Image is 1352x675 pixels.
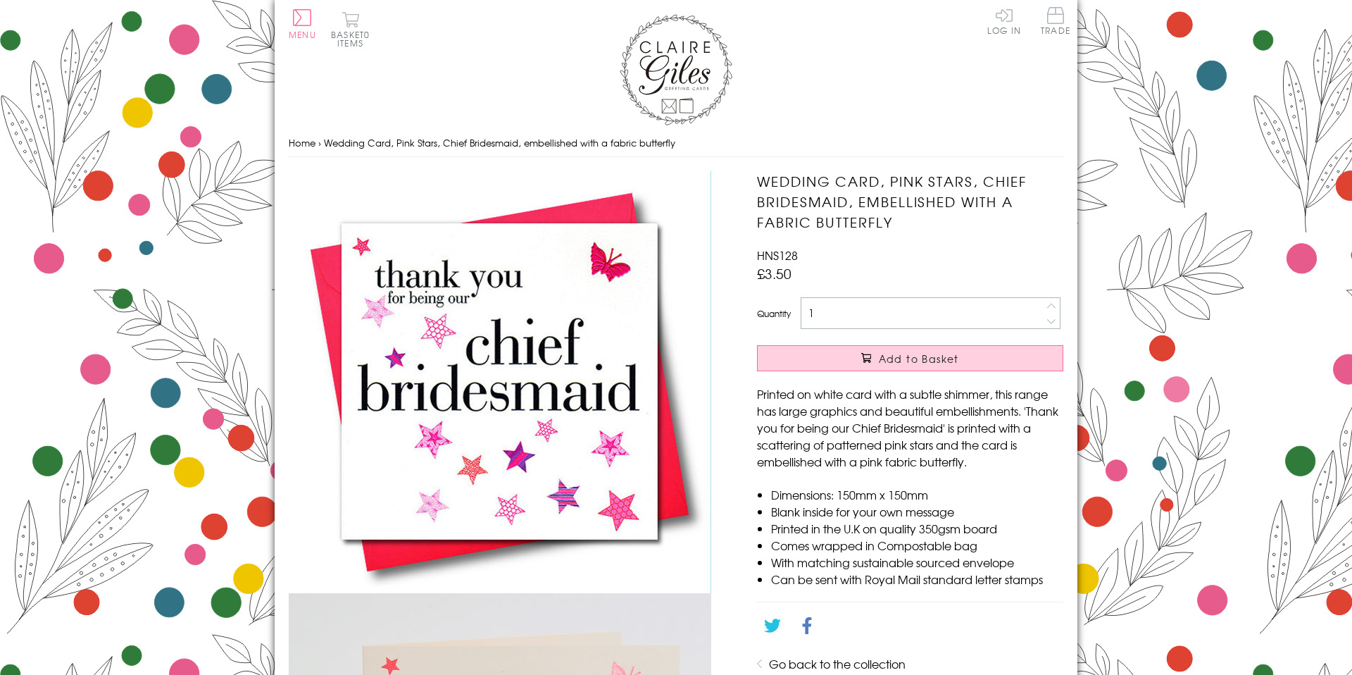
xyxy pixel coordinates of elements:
span: £3.50 [757,264,791,283]
li: Dimensions: 150mm x 150mm [771,486,1063,503]
span: Wedding Card, Pink Stars, Chief Bridesmaid, embellished with a fabric butterfly [324,136,675,149]
label: Quantity [757,307,791,320]
a: Go back to the collection [769,655,906,672]
a: Home [289,136,315,149]
span: Add to Basket [879,352,959,366]
li: Can be sent with Royal Mail standard letter stamps [771,571,1063,588]
button: Add to Basket [757,345,1063,371]
p: Printed on white card with a subtle shimmer, this range has large graphics and beautiful embellis... [757,385,1063,470]
img: Claire Giles Greetings Cards [620,14,732,125]
a: Trade [1041,7,1070,37]
li: Printed in the U.K on quality 350gsm board [771,520,1063,537]
li: Blank inside for your own message [771,503,1063,520]
li: With matching sustainable sourced envelope [771,554,1063,571]
span: Menu [289,28,316,41]
span: › [318,136,321,149]
span: Trade [1041,7,1070,35]
button: Menu [289,9,316,39]
span: HNS128 [757,247,798,264]
a: Log In [987,7,1021,35]
nav: breadcrumbs [289,129,1063,158]
li: Comes wrapped in Compostable bag [771,537,1063,554]
img: Wedding Card, Pink Stars, Chief Bridesmaid, embellished with a fabric butterfly [289,171,711,593]
button: Basket0 items [331,11,370,47]
span: 0 items [337,28,370,49]
h1: Wedding Card, Pink Stars, Chief Bridesmaid, embellished with a fabric butterfly [757,171,1063,232]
